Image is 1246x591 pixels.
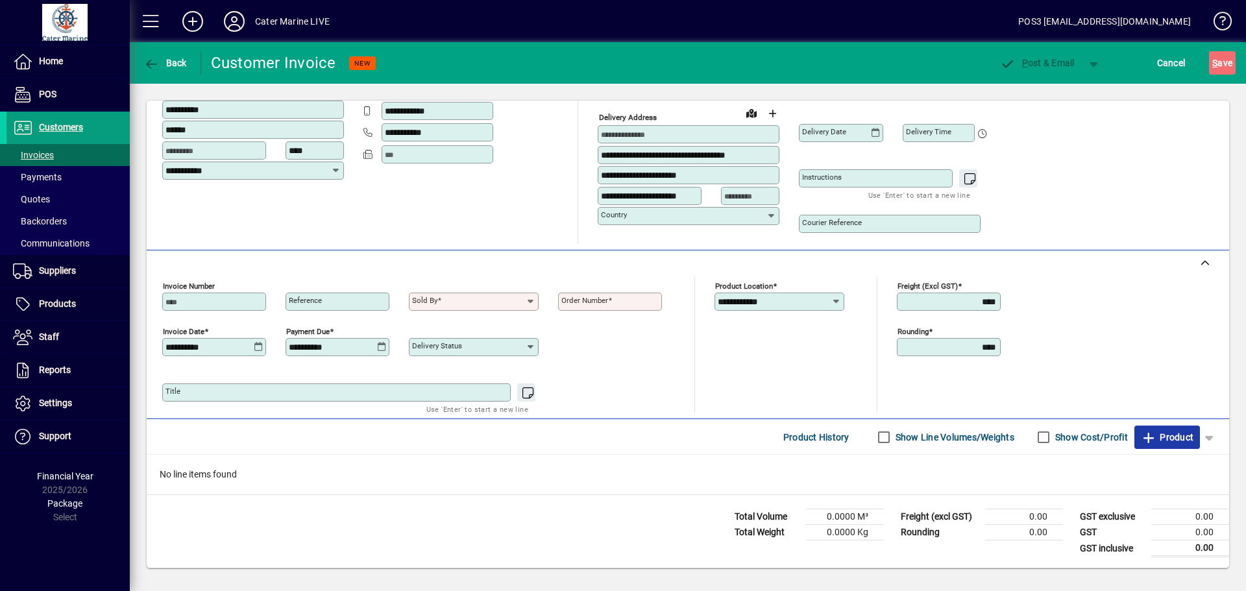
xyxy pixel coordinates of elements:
[39,398,72,408] span: Settings
[6,188,130,210] a: Quotes
[6,354,130,387] a: Reports
[13,238,90,248] span: Communications
[868,187,970,202] mat-hint: Use 'Enter' to start a new line
[39,89,56,99] span: POS
[6,420,130,453] a: Support
[898,327,929,336] mat-label: Rounding
[6,387,130,420] a: Settings
[1018,11,1191,32] div: POS3 [EMAIL_ADDRESS][DOMAIN_NAME]
[1151,525,1229,540] td: 0.00
[999,58,1075,68] span: ost & Email
[762,103,783,124] button: Choose address
[1022,58,1028,68] span: P
[130,51,201,75] app-page-header-button: Back
[898,282,958,291] mat-label: Freight (excl GST)
[255,11,330,32] div: Cater Marine LIVE
[6,232,130,254] a: Communications
[426,402,528,416] mat-hint: Use 'Enter' to start a new line
[1212,58,1217,68] span: S
[163,327,204,336] mat-label: Invoice date
[13,194,50,204] span: Quotes
[1151,540,1229,557] td: 0.00
[1141,427,1193,448] span: Product
[354,59,371,67] span: NEW
[1053,431,1128,444] label: Show Cost/Profit
[289,296,322,305] mat-label: Reference
[561,296,608,305] mat-label: Order number
[172,10,214,33] button: Add
[601,210,627,219] mat-label: Country
[728,509,806,525] td: Total Volume
[143,58,187,68] span: Back
[214,10,255,33] button: Profile
[893,431,1014,444] label: Show Line Volumes/Weights
[6,321,130,354] a: Staff
[6,166,130,188] a: Payments
[1073,525,1151,540] td: GST
[1154,51,1189,75] button: Cancel
[39,298,76,309] span: Products
[741,103,762,123] a: View on map
[37,471,93,481] span: Financial Year
[39,122,83,132] span: Customers
[6,78,130,111] a: POS
[6,144,130,166] a: Invoices
[985,525,1063,540] td: 0.00
[39,431,71,441] span: Support
[147,455,1229,494] div: No line items found
[802,218,862,227] mat-label: Courier Reference
[802,173,842,182] mat-label: Instructions
[47,498,82,509] span: Package
[412,341,462,350] mat-label: Delivery status
[6,45,130,78] a: Home
[6,210,130,232] a: Backorders
[783,427,849,448] span: Product History
[985,509,1063,525] td: 0.00
[13,216,67,226] span: Backorders
[39,332,59,342] span: Staff
[1151,509,1229,525] td: 0.00
[140,51,190,75] button: Back
[806,525,884,540] td: 0.0000 Kg
[13,150,54,160] span: Invoices
[728,525,806,540] td: Total Weight
[1204,3,1230,45] a: Knowledge Base
[1209,51,1236,75] button: Save
[802,127,846,136] mat-label: Delivery date
[906,127,951,136] mat-label: Delivery time
[412,296,437,305] mat-label: Sold by
[6,255,130,287] a: Suppliers
[39,365,71,375] span: Reports
[286,327,330,336] mat-label: Payment due
[165,387,180,396] mat-label: Title
[894,509,985,525] td: Freight (excl GST)
[993,51,1081,75] button: Post & Email
[806,509,884,525] td: 0.0000 M³
[13,172,62,182] span: Payments
[1134,426,1200,449] button: Product
[39,265,76,276] span: Suppliers
[894,525,985,540] td: Rounding
[778,426,855,449] button: Product History
[1073,540,1151,557] td: GST inclusive
[1073,509,1151,525] td: GST exclusive
[1212,53,1232,73] span: ave
[715,282,773,291] mat-label: Product location
[211,53,336,73] div: Customer Invoice
[163,282,215,291] mat-label: Invoice number
[1157,53,1186,73] span: Cancel
[39,56,63,66] span: Home
[6,288,130,320] a: Products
